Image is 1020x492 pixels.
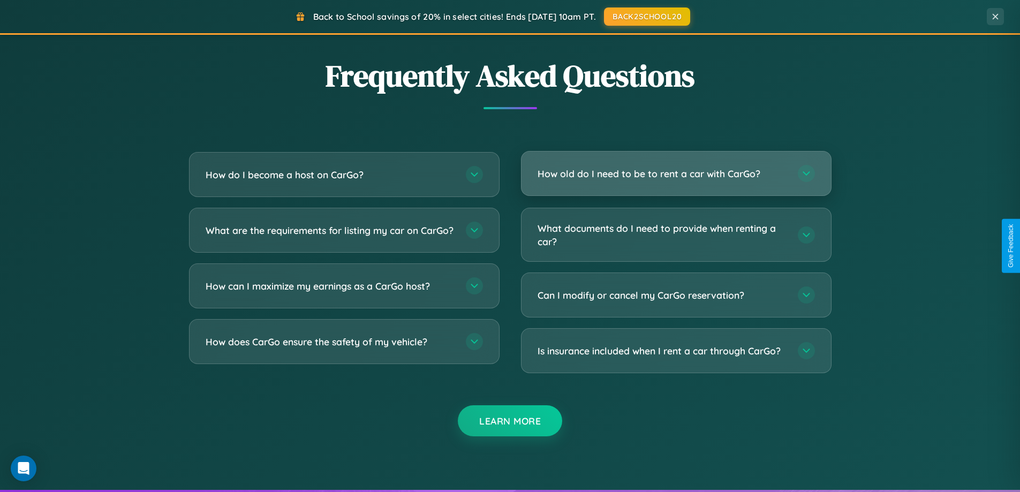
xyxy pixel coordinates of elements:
span: Back to School savings of 20% in select cities! Ends [DATE] 10am PT. [313,11,596,22]
div: Open Intercom Messenger [11,456,36,481]
h3: How old do I need to be to rent a car with CarGo? [538,167,787,180]
button: Learn More [458,405,562,436]
h3: Is insurance included when I rent a car through CarGo? [538,344,787,358]
h3: What documents do I need to provide when renting a car? [538,222,787,248]
h3: How can I maximize my earnings as a CarGo host? [206,279,455,293]
div: Give Feedback [1007,224,1015,268]
button: BACK2SCHOOL20 [604,7,690,26]
h3: How does CarGo ensure the safety of my vehicle? [206,335,455,349]
h3: How do I become a host on CarGo? [206,168,455,181]
h3: Can I modify or cancel my CarGo reservation? [538,289,787,302]
h3: What are the requirements for listing my car on CarGo? [206,224,455,237]
h2: Frequently Asked Questions [189,55,832,96]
